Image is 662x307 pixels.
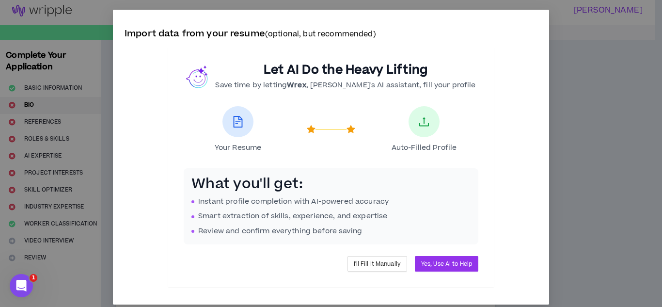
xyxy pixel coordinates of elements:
img: wrex.png [186,65,209,88]
b: Wrex [287,80,306,90]
span: Auto-Filled Profile [392,143,457,153]
span: upload [418,116,430,128]
button: I'll Fill It Manually [347,256,407,272]
span: star [347,125,355,134]
p: Save time by letting , [PERSON_NAME]'s AI assistant, fill your profile [215,80,475,91]
li: Instant profile completion with AI-powered accuracy [191,196,471,207]
span: star [307,125,315,134]
span: 1 [30,274,37,282]
li: Review and confirm everything before saving [191,226,471,237]
li: Smart extraction of skills, experience, and expertise [191,211,471,222]
button: Close [523,10,549,36]
h2: Let AI Do the Heavy Lifting [215,63,475,78]
span: Yes, Use AI to Help [421,259,472,269]
span: file-text [232,116,244,128]
small: (optional, but recommended) [265,29,376,39]
span: Your Resume [215,143,262,153]
button: Yes, Use AI to Help [415,256,478,272]
iframe: Intercom live chat [10,274,33,297]
h3: What you'll get: [191,176,471,193]
span: I'll Fill It Manually [354,259,401,269]
p: Import data from your resume [125,27,537,41]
